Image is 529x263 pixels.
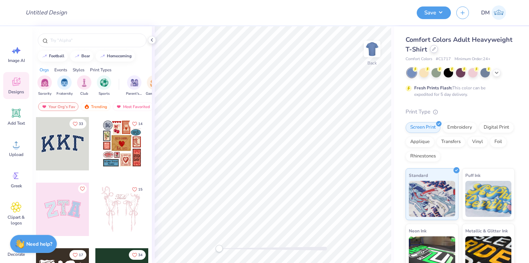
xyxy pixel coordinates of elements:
div: This color can be expedited for 5 day delivery. [414,85,503,98]
div: Embroidery [443,122,477,133]
span: 17 [79,253,83,257]
div: Accessibility label [216,245,223,252]
img: Parent's Weekend Image [130,79,139,87]
button: Like [129,184,146,194]
span: 14 [138,122,143,126]
img: trending.gif [84,104,90,109]
img: trend_line.gif [74,54,80,58]
button: bear [70,51,93,62]
button: filter button [77,75,91,97]
span: Add Text [8,120,25,126]
img: most_fav.gif [41,104,47,109]
button: Like [69,250,86,260]
button: filter button [37,75,52,97]
button: filter button [56,75,73,97]
div: Rhinestones [406,151,440,162]
span: Sports [99,91,110,97]
button: filter button [126,75,143,97]
input: Untitled Design [20,5,73,20]
div: filter for Club [77,75,91,97]
div: filter for Parent's Weekend [126,75,143,97]
div: Your Org's Fav [38,102,78,111]
span: 15 [138,188,143,191]
button: filter button [146,75,162,97]
img: Back [365,42,379,56]
span: Upload [9,152,23,157]
div: Applique [406,137,434,147]
button: homecoming [96,51,135,62]
span: Puff Ink [465,171,480,179]
div: Events [54,67,67,73]
div: filter for Sorority [37,75,52,97]
div: Trending [81,102,110,111]
img: Game Day Image [150,79,158,87]
div: filter for Game Day [146,75,162,97]
div: Print Type [406,108,515,116]
span: DM [481,9,490,17]
img: Club Image [80,79,88,87]
div: Screen Print [406,122,440,133]
span: Image AI [8,58,25,63]
div: Transfers [437,137,465,147]
img: Puff Ink [465,181,512,217]
strong: Fresh Prints Flash: [414,85,452,91]
button: filter button [97,75,111,97]
div: filter for Fraternity [56,75,73,97]
img: Deepanshi Mittal [492,5,506,20]
img: trend_line.gif [100,54,105,58]
span: Standard [409,171,428,179]
button: Like [78,184,87,193]
div: bear [81,54,90,58]
strong: Need help? [26,241,52,248]
span: Minimum Order: 24 + [455,56,490,62]
span: 34 [138,253,143,257]
div: Vinyl [467,137,488,147]
img: Fraternity Image [60,79,68,87]
div: filter for Sports [97,75,111,97]
input: Try "Alpha" [50,37,142,44]
span: Comfort Colors Adult Heavyweight T-Shirt [406,35,512,54]
button: Like [69,119,86,129]
span: 33 [79,122,83,126]
span: Neon Ink [409,227,426,235]
button: Save [417,6,451,19]
span: Sorority [38,91,51,97]
button: football [38,51,68,62]
div: Styles [73,67,85,73]
div: homecoming [107,54,132,58]
div: Foil [490,137,507,147]
div: Orgs [40,67,49,73]
button: Like [129,119,146,129]
span: Game Day [146,91,162,97]
span: Fraternity [56,91,73,97]
div: football [49,54,64,58]
span: Metallic & Glitter Ink [465,227,508,235]
div: Digital Print [479,122,514,133]
span: # C1717 [436,56,451,62]
img: trend_line.gif [42,54,48,58]
span: Designs [8,89,24,95]
div: Most Favorited [113,102,153,111]
span: Comfort Colors [406,56,432,62]
span: Clipart & logos [4,214,28,226]
span: Parent's Weekend [126,91,143,97]
div: Print Types [90,67,112,73]
img: Sorority Image [41,79,49,87]
button: Like [129,250,146,260]
img: most_fav.gif [116,104,122,109]
img: Sports Image [100,79,108,87]
a: DM [478,5,509,20]
div: Back [367,60,377,66]
img: Standard [409,181,455,217]
span: Decorate [8,251,25,257]
span: Greek [11,183,22,189]
span: Club [80,91,88,97]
